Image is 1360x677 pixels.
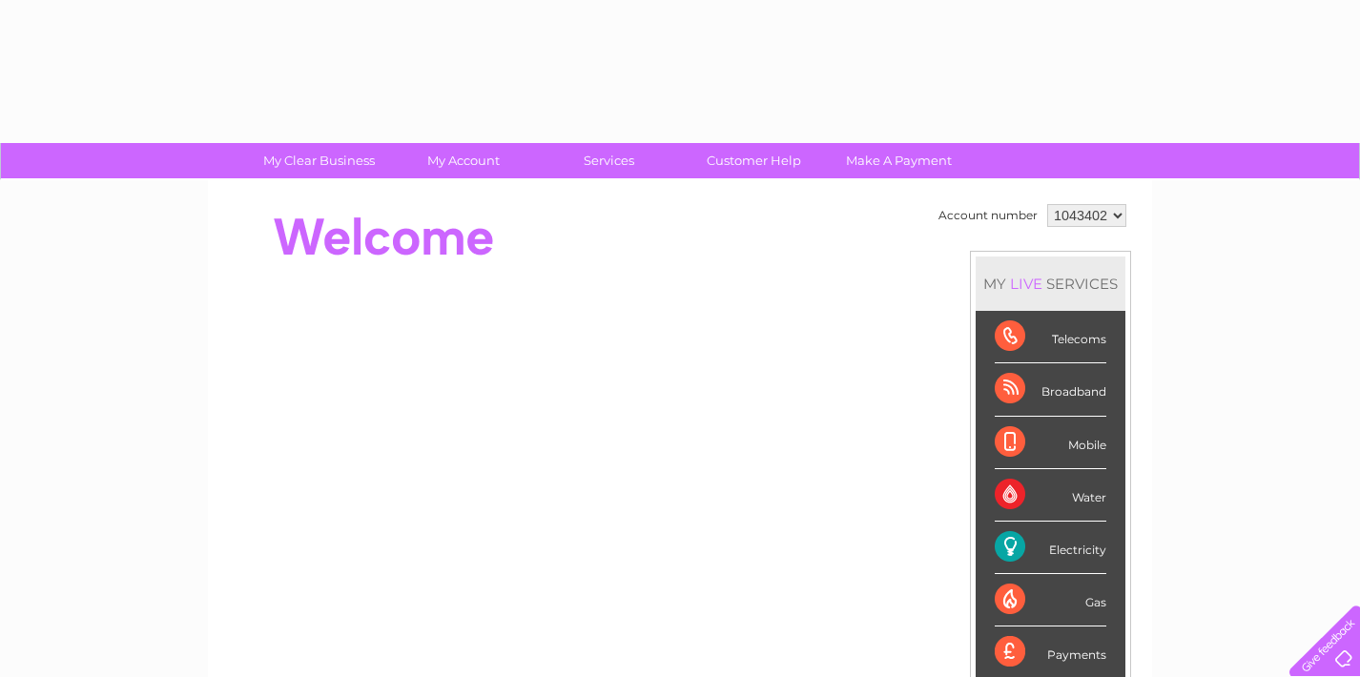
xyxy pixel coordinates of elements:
div: Telecoms [995,311,1106,363]
a: My Clear Business [240,143,398,178]
td: Account number [934,199,1042,232]
div: Electricity [995,522,1106,574]
div: Mobile [995,417,1106,469]
div: Gas [995,574,1106,626]
div: Water [995,469,1106,522]
div: LIVE [1006,275,1046,293]
a: Services [530,143,688,178]
a: Customer Help [675,143,833,178]
div: MY SERVICES [976,256,1125,311]
a: My Account [385,143,543,178]
a: Make A Payment [820,143,978,178]
div: Broadband [995,363,1106,416]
